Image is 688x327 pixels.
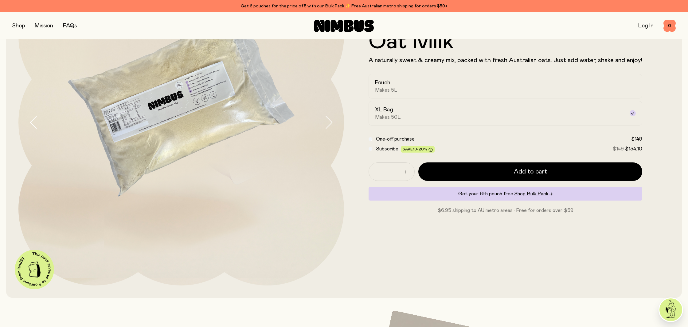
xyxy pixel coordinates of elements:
button: Add to cart [418,162,642,181]
span: $149 [613,146,624,151]
div: Get 6 pouches for the price of 5 with our Bulk Pack ✨ Free Australian metro shipping for orders $59+ [12,2,676,10]
span: Makes 50L [375,114,401,120]
a: Shop Bulk Pack→ [514,191,553,196]
a: Log In [638,23,654,29]
p: $6.95 shipping to AU metro areas · Free for orders over $59 [369,207,642,214]
span: Shop Bulk Pack [514,191,549,196]
div: Get your 6th pouch free. [369,187,642,201]
span: Makes 5L [375,87,397,93]
a: Mission [35,23,53,29]
span: Save [403,147,433,152]
span: One-off purchase [376,137,415,142]
span: 10-20% [413,147,427,151]
p: A naturally sweet & creamy mix, packed with fresh Australian oats. Just add water, shake and enjoy! [369,57,642,64]
h2: XL Bag [375,106,393,114]
button: 0 [663,20,676,32]
span: Subscribe [376,146,398,151]
h2: Pouch [375,79,390,86]
h1: Oat Milk [369,31,642,53]
span: $149 [631,137,642,142]
span: $134.10 [625,146,642,151]
img: illustration-carton.png [24,259,45,280]
span: Add to cart [514,167,547,176]
img: agent [659,298,682,321]
a: FAQs [63,23,77,29]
